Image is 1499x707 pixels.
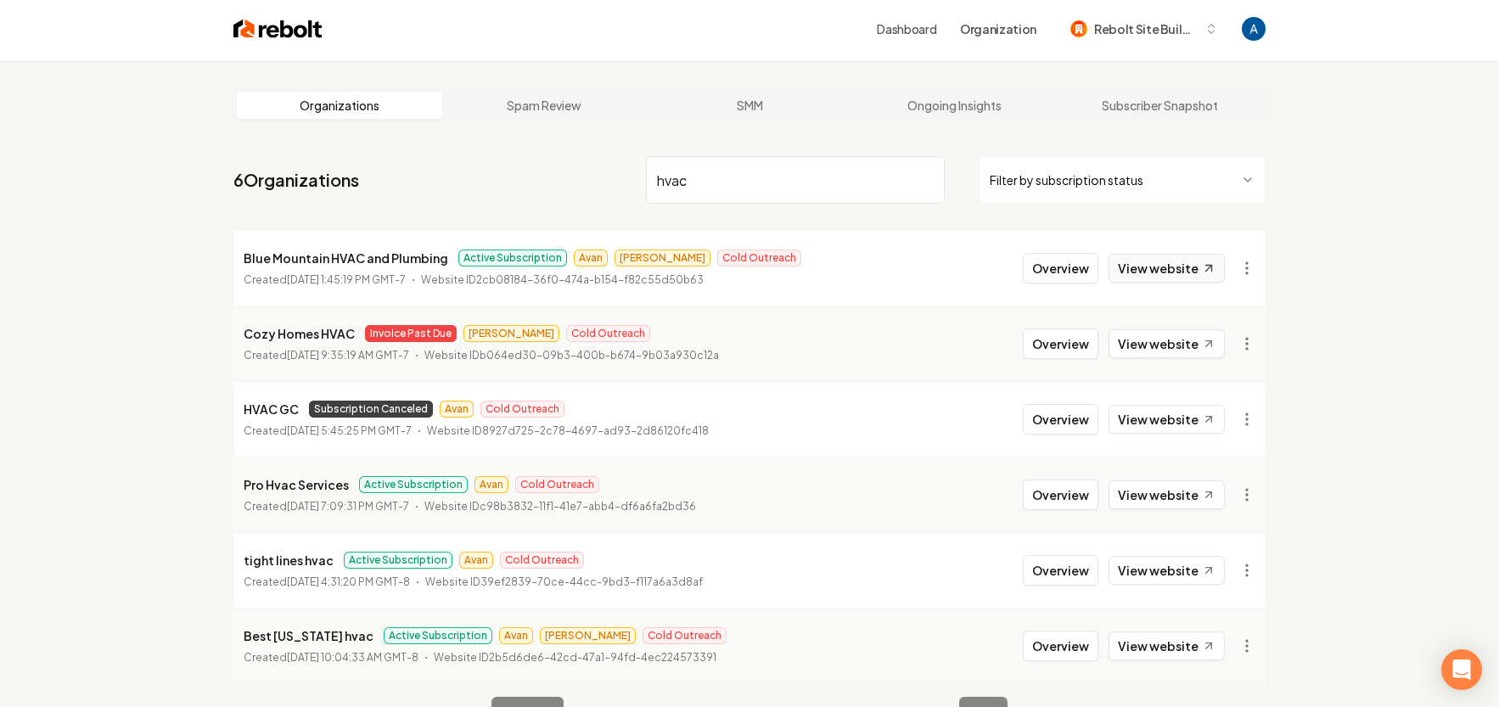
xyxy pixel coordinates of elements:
a: SMM [647,92,852,119]
a: View website [1109,480,1225,509]
span: Cold Outreach [500,552,584,569]
a: View website [1109,329,1225,358]
p: Cozy Homes HVAC [244,323,355,344]
p: Best [US_STATE] hvac [244,626,373,646]
img: Andrew Magana [1242,17,1266,41]
span: Avan [474,476,508,493]
p: Created [244,574,410,591]
button: Overview [1023,404,1098,435]
p: Website ID c98b3832-11f1-41e7-abb4-df6a6fa2bd36 [424,498,696,515]
span: Invoice Past Due [365,325,457,342]
p: tight lines hvac [244,550,334,570]
span: Avan [499,627,533,644]
a: Dashboard [877,20,936,37]
a: View website [1109,556,1225,585]
span: Cold Outreach [566,325,650,342]
time: [DATE] 7:09:31 PM GMT-7 [287,500,409,513]
p: Created [244,272,406,289]
p: Created [244,347,409,364]
span: Avan [440,401,474,418]
span: Active Subscription [344,552,452,569]
p: Website ID 2cb08184-36f0-474a-b154-f82c55d50b63 [421,272,704,289]
button: Open user button [1242,17,1266,41]
span: [PERSON_NAME] [540,627,636,644]
div: Open Intercom Messenger [1441,649,1482,690]
span: Cold Outreach [717,250,801,267]
span: Active Subscription [458,250,567,267]
span: Cold Outreach [643,627,727,644]
p: Website ID 2b5d6de6-42cd-47a1-94fd-4ec224573391 [434,649,716,666]
a: View website [1109,405,1225,434]
button: Organization [950,14,1047,44]
a: View website [1109,254,1225,283]
p: Website ID 8927d725-2c78-4697-ad93-2d86120fc418 [427,423,709,440]
a: Organizations [237,92,442,119]
span: [PERSON_NAME] [463,325,559,342]
img: Rebolt Logo [233,17,323,41]
button: Overview [1023,555,1098,586]
time: [DATE] 10:04:33 AM GMT-8 [287,651,418,664]
p: Website ID b064ed30-09b3-400b-b674-9b03a930c12a [424,347,719,364]
span: Avan [574,250,608,267]
time: [DATE] 5:45:25 PM GMT-7 [287,424,412,437]
a: Spam Review [442,92,648,119]
span: Active Subscription [384,627,492,644]
a: View website [1109,631,1225,660]
a: 6Organizations [233,168,359,192]
input: Search by name or ID [646,156,945,204]
span: Cold Outreach [515,476,599,493]
span: Subscription Canceled [309,401,433,418]
span: Rebolt Site Builder [1094,20,1198,38]
time: [DATE] 9:35:19 AM GMT-7 [287,349,409,362]
p: Created [244,649,418,666]
p: Pro Hvac Services [244,474,349,495]
span: Avan [459,552,493,569]
time: [DATE] 4:31:20 PM GMT-8 [287,575,410,588]
p: Website ID 39ef2839-70ce-44cc-9bd3-f117a6a3d8af [425,574,703,591]
button: Overview [1023,253,1098,283]
button: Overview [1023,480,1098,510]
span: [PERSON_NAME] [615,250,710,267]
p: Blue Mountain HVAC and Plumbing [244,248,448,268]
img: Rebolt Site Builder [1070,20,1087,37]
button: Overview [1023,328,1098,359]
a: Subscriber Snapshot [1057,92,1262,119]
button: Overview [1023,631,1098,661]
p: Created [244,498,409,515]
a: Ongoing Insights [852,92,1058,119]
span: Cold Outreach [480,401,564,418]
p: HVAC GC [244,399,299,419]
span: Active Subscription [359,476,468,493]
time: [DATE] 1:45:19 PM GMT-7 [287,273,406,286]
p: Created [244,423,412,440]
